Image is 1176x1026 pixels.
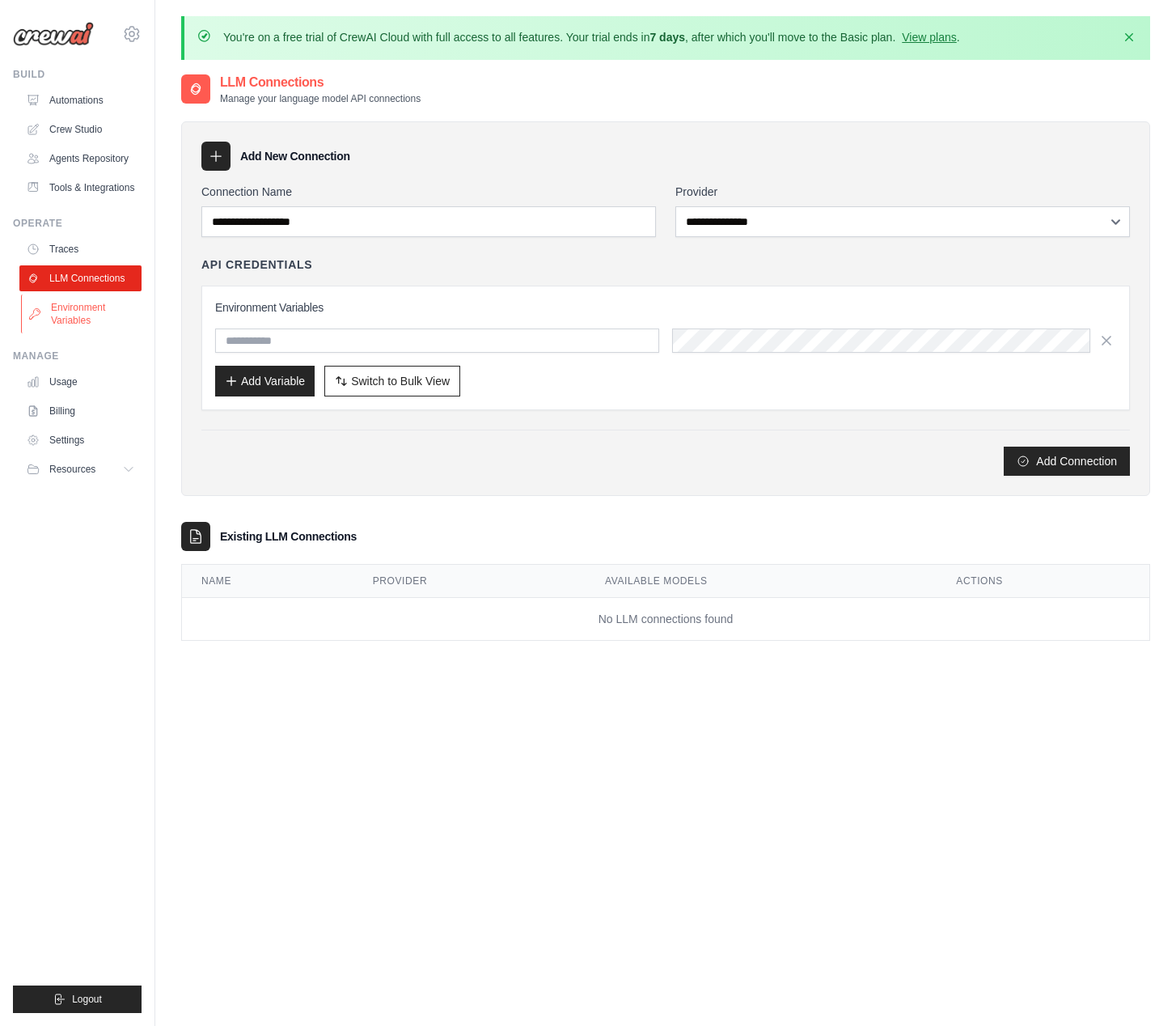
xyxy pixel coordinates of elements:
[223,29,960,45] p: You're on a free trial of CrewAI Cloud with full access to all features. Your trial ends in , aft...
[220,528,357,545] h3: Existing LLM Connections
[649,31,685,44] strong: 7 days
[201,184,656,200] label: Connection Name
[1004,447,1130,476] button: Add Connection
[19,456,142,482] button: Resources
[13,22,94,46] img: Logo
[19,398,142,424] a: Billing
[19,175,142,201] a: Tools & Integrations
[220,73,421,92] h2: LLM Connections
[19,236,142,262] a: Traces
[49,463,95,476] span: Resources
[675,184,1130,200] label: Provider
[13,68,142,81] div: Build
[19,369,142,395] a: Usage
[220,92,421,105] p: Manage your language model API connections
[19,146,142,172] a: Agents Repository
[353,565,586,598] th: Provider
[19,265,142,291] a: LLM Connections
[21,295,143,333] a: Environment Variables
[13,217,142,230] div: Operate
[13,350,142,362] div: Manage
[902,31,956,44] a: View plans
[19,427,142,453] a: Settings
[215,299,1116,316] h3: Environment Variables
[19,117,142,142] a: Crew Studio
[215,366,315,396] button: Add Variable
[240,148,350,164] h3: Add New Connection
[182,598,1149,641] td: No LLM connections found
[72,993,102,1006] span: Logout
[586,565,937,598] th: Available Models
[13,986,142,1013] button: Logout
[19,87,142,113] a: Automations
[937,565,1149,598] th: Actions
[201,256,312,273] h4: API Credentials
[351,373,450,389] span: Switch to Bulk View
[182,565,353,598] th: Name
[324,366,460,396] button: Switch to Bulk View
